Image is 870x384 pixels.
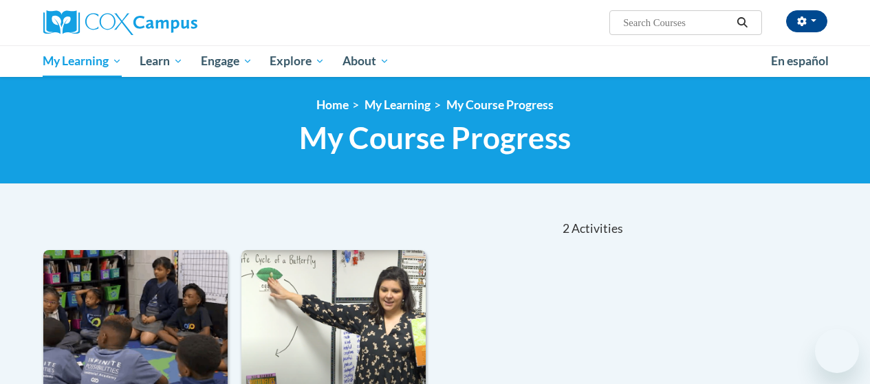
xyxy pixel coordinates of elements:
[732,14,752,31] button: Search
[201,53,252,69] span: Engage
[34,45,131,77] a: My Learning
[771,54,829,68] span: En español
[270,53,325,69] span: Explore
[131,45,192,77] a: Learn
[334,45,398,77] a: About
[140,53,183,69] span: Learn
[43,10,291,35] a: Cox Campus
[316,98,349,112] a: Home
[299,120,571,156] span: My Course Progress
[786,10,827,32] button: Account Settings
[622,14,732,31] input: Search Courses
[365,98,431,112] a: My Learning
[342,53,389,69] span: About
[192,45,261,77] a: Engage
[563,221,569,236] span: 2
[815,329,859,373] iframe: Button to launch messaging window
[446,98,554,112] a: My Course Progress
[43,10,197,35] img: Cox Campus
[43,53,122,69] span: My Learning
[762,47,838,76] a: En español
[261,45,334,77] a: Explore
[33,45,838,77] div: Main menu
[572,221,623,236] span: Activities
